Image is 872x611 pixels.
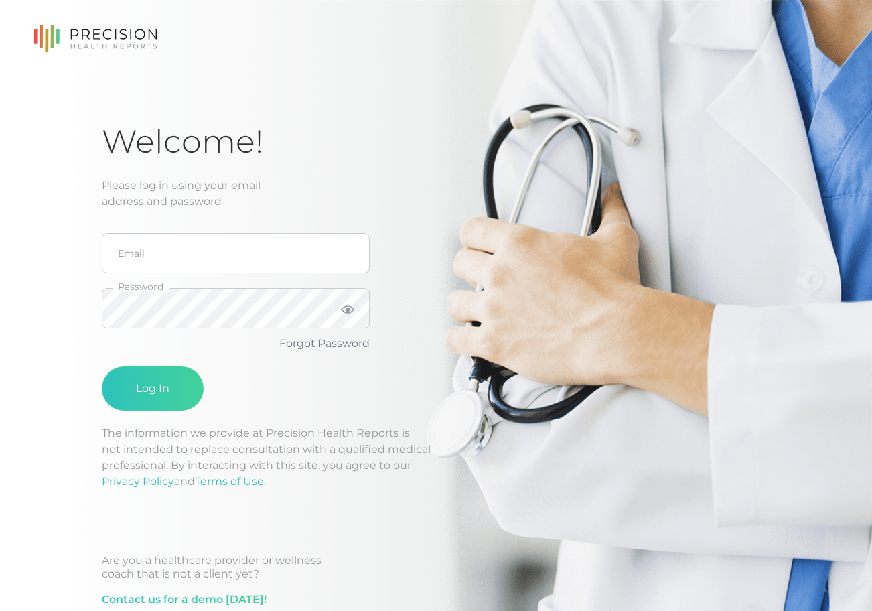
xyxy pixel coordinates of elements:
[102,554,770,581] div: Are you a healthcare provider or wellness coach that is not a client yet?
[102,592,267,608] a: Contact us for a demo [DATE]!
[102,233,370,273] input: Email
[102,475,174,488] a: Privacy Policy
[195,475,266,488] a: Terms of Use.
[102,178,770,210] div: Please log in using your email address and password
[102,366,204,411] button: Log In
[102,425,770,490] p: The information we provide at Precision Health Reports is not intended to replace consultation wi...
[102,122,770,161] h1: Welcome!
[279,337,370,350] a: Forgot Password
